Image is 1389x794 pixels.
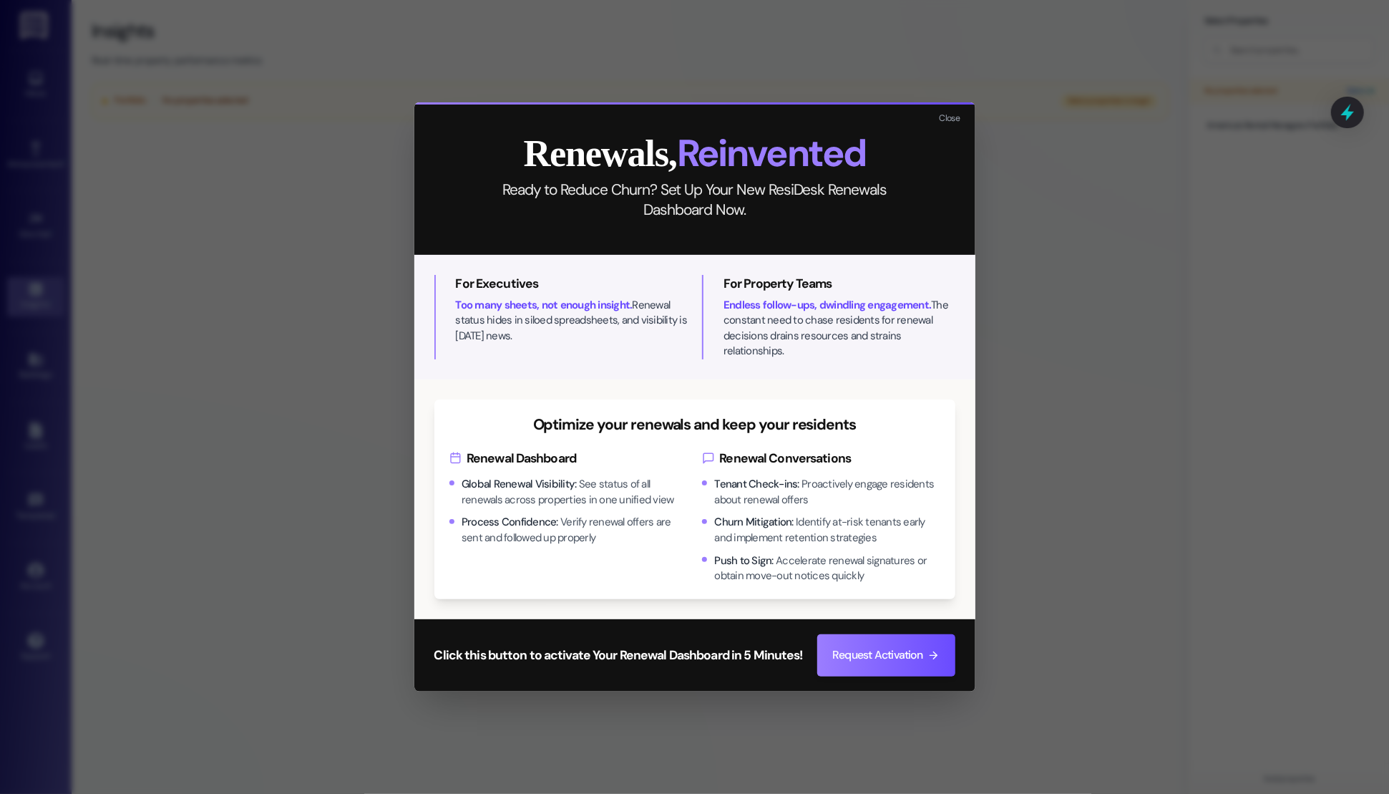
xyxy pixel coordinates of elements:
span: Too many sheets, not enough insight. [456,298,633,312]
p: Ready to Reduce Churn? Set Up Your New ResiDesk Renewals Dashboard Now. [484,180,905,220]
h2: Renewals, [434,135,955,173]
span: Identify at-risk tenants early and implement retention strategies [715,515,925,544]
h4: Renewal Conversations [702,450,940,468]
span: Proactively engage residents about renewal offers [715,477,935,506]
h3: For Property Teams [723,275,955,293]
span: Tenant Check-ins : [715,477,799,491]
span: Accelerate renewal signatures or obtain move-out notices quickly [715,553,927,583]
span: Churn Mitigation : [715,515,794,529]
h4: Renewal Dashboard [449,450,688,468]
span: Endless follow-ups, dwindling engagement. [723,298,931,312]
h3: For Executives [456,275,688,293]
span: Push to Sign : [715,553,774,568]
p: The constant need to chase residents for renewal decisions drains resources and strains relations... [723,298,955,359]
span: Reinvented [677,129,866,178]
span: See status of all renewals across properties in one unified view [462,477,674,506]
button: Request Activation [817,634,955,677]
h3: Optimize your renewals and keep your residents [449,415,940,435]
span: Global Renewal Visibility : [462,477,577,491]
h3: Click this button to activate Your Renewal Dashboard in 5 Minutes! [434,647,803,664]
button: Close modal [935,110,965,127]
p: Renewal status hides in siloed spreadsheets, and visibility is [DATE] news. [456,298,688,344]
span: Verify renewal offers are sent and followed up properly [462,515,671,544]
span: Process Confidence : [462,515,558,529]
